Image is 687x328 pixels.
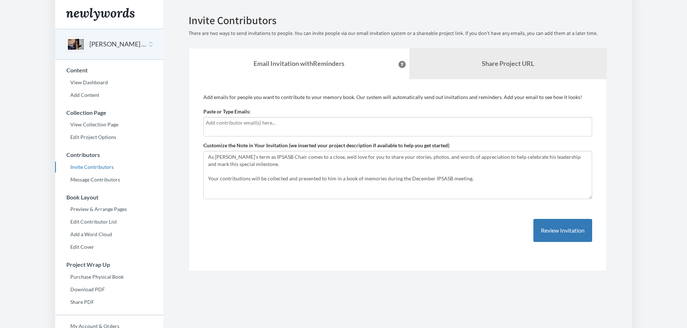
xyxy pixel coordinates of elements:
[533,219,592,242] button: Review Invitation
[56,67,163,73] h3: Content
[66,8,135,21] img: Newlywords logo
[189,30,607,37] p: There are two ways to send invitations to people. You can invite people via our email invitation ...
[203,108,251,115] label: Paste or Type Emails:
[56,152,163,158] h3: Contributors
[55,77,163,88] a: View Dashboard
[55,229,163,240] a: Add a Word Cloud
[56,261,163,268] h3: Project Wrap Up
[206,119,590,127] input: Add contributor email(s) here...
[189,14,607,26] h2: Invite Contributors
[55,271,163,282] a: Purchase Physical Book
[55,242,163,252] a: Edit Cover
[203,151,592,199] textarea: As [PERSON_NAME]’s term as IPSASB Chair comes to a close, we’d love for you to share your stories...
[482,59,534,67] b: Share Project URL
[203,142,449,149] label: Customize the Note in Your Invitation (we inserted your project description if available to help ...
[55,119,163,130] a: View Collection Page
[55,90,163,100] a: Add Content
[89,40,147,49] button: [PERSON_NAME] - 10 Years as IPSASB Chair
[55,132,163,143] a: Edit Project Options
[55,204,163,215] a: Preview & Arrange Pages
[55,297,163,307] a: Share PDF
[203,94,592,101] p: Add emails for people you want to contribute to your memory book. Our system will automatically s...
[55,216,163,227] a: Edit Contributor List
[55,284,163,295] a: Download PDF
[56,109,163,116] h3: Collection Page
[55,174,163,185] a: Message Contributors
[56,194,163,201] h3: Book Layout
[254,59,344,67] strong: Email Invitation with Reminders
[55,162,163,172] a: Invite Contributors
